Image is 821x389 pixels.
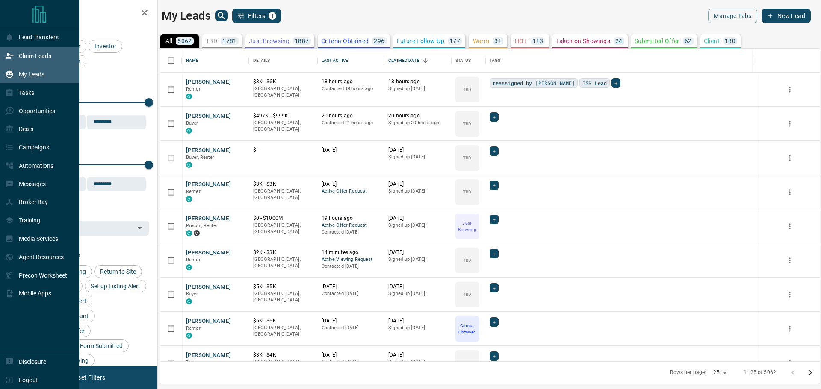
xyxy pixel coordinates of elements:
div: Return to Site [94,265,142,278]
div: Status [451,49,485,73]
p: 177 [449,38,460,44]
p: 113 [532,38,543,44]
div: Details [253,49,270,73]
p: [DATE] [322,283,380,290]
button: more [783,220,796,233]
div: + [490,146,499,156]
div: condos.ca [186,264,192,270]
div: + [490,112,499,122]
div: Name [186,49,199,73]
p: TBD [463,120,471,127]
span: Buyer [186,120,198,126]
p: Signed up [DATE] [388,290,447,297]
div: + [611,78,620,88]
span: + [614,79,617,87]
button: more [783,288,796,301]
span: + [493,352,496,360]
p: Signed up [DATE] [388,154,447,161]
div: Set up Listing Alert [85,280,146,292]
span: Precon, Renter [186,223,218,228]
h2: Filters [27,9,149,19]
p: [DATE] [322,317,380,325]
p: 18 hours ago [388,78,447,85]
p: [DATE] [322,351,380,359]
div: condos.ca [186,230,192,236]
p: [DATE] [322,146,380,154]
div: condos.ca [186,162,192,168]
p: [GEOGRAPHIC_DATA], [GEOGRAPHIC_DATA] [253,222,313,235]
p: Future Follow Up [397,38,444,44]
div: condos.ca [186,333,192,339]
div: Tags [485,49,753,73]
button: Open [134,222,146,234]
button: Filters1 [232,9,281,23]
p: [GEOGRAPHIC_DATA], [GEOGRAPHIC_DATA] [253,359,313,372]
div: condos.ca [186,298,192,304]
p: Rows per page: [670,369,706,376]
p: TBD [463,155,471,161]
p: 20 hours ago [322,112,380,120]
p: TBD [463,257,471,263]
button: [PERSON_NAME] [186,112,231,120]
button: more [783,357,796,369]
p: 5062 [177,38,192,44]
div: Claimed Date [384,49,451,73]
p: 24 [615,38,623,44]
p: 20 hours ago [388,112,447,120]
p: 1781 [222,38,237,44]
p: Contacted 19 hours ago [322,85,380,92]
p: 296 [374,38,384,44]
button: [PERSON_NAME] [186,215,231,223]
p: [DATE] [388,249,447,256]
span: Active Offer Request [322,188,380,195]
span: Renter [186,189,201,194]
p: Contacted 21 hours ago [322,120,380,126]
button: Sort [419,55,431,67]
div: Investor [89,40,122,53]
p: Criteria Obtained [456,322,478,335]
p: Signed up [DATE] [388,85,447,92]
div: Status [455,49,471,73]
div: mrloft.ca [194,230,200,236]
p: Warm [473,38,490,44]
span: + [493,318,496,326]
p: [DATE] [388,351,447,359]
p: Submitted Offer [635,38,679,44]
button: Reset Filters [65,370,111,385]
span: + [493,284,496,292]
p: [GEOGRAPHIC_DATA], [GEOGRAPHIC_DATA] [253,290,313,304]
p: $0 - $1000M [253,215,313,222]
h1: My Leads [162,9,211,23]
p: Contacted [DATE] [322,229,380,236]
span: Renter [186,257,201,263]
button: [PERSON_NAME] [186,78,231,86]
p: $5K - $5K [253,283,313,290]
button: more [783,186,796,199]
p: TBD [463,189,471,195]
div: condos.ca [186,196,192,202]
div: condos.ca [186,128,192,134]
p: [DATE] [388,283,447,290]
button: search button [215,10,228,21]
div: + [490,351,499,361]
p: $3K - $3K [253,181,313,188]
p: $3K - $6K [253,78,313,85]
p: $3K - $4K [253,351,313,359]
button: [PERSON_NAME] [186,317,231,325]
p: Signed up [DATE] [388,256,447,263]
button: [PERSON_NAME] [186,181,231,189]
button: Go to next page [802,364,819,381]
p: 19 hours ago [322,215,380,222]
p: Just Browsing [249,38,289,44]
p: TBD [206,38,217,44]
span: reassigned by [PERSON_NAME] [493,79,575,87]
p: [DATE] [388,181,447,188]
span: + [493,113,496,121]
p: Signed up [DATE] [388,222,447,229]
p: $2K - $3K [253,249,313,256]
p: Signed up [DATE] [388,359,447,366]
button: more [783,254,796,267]
div: Tags [490,49,501,73]
div: 25 [709,366,730,379]
span: + [493,249,496,258]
